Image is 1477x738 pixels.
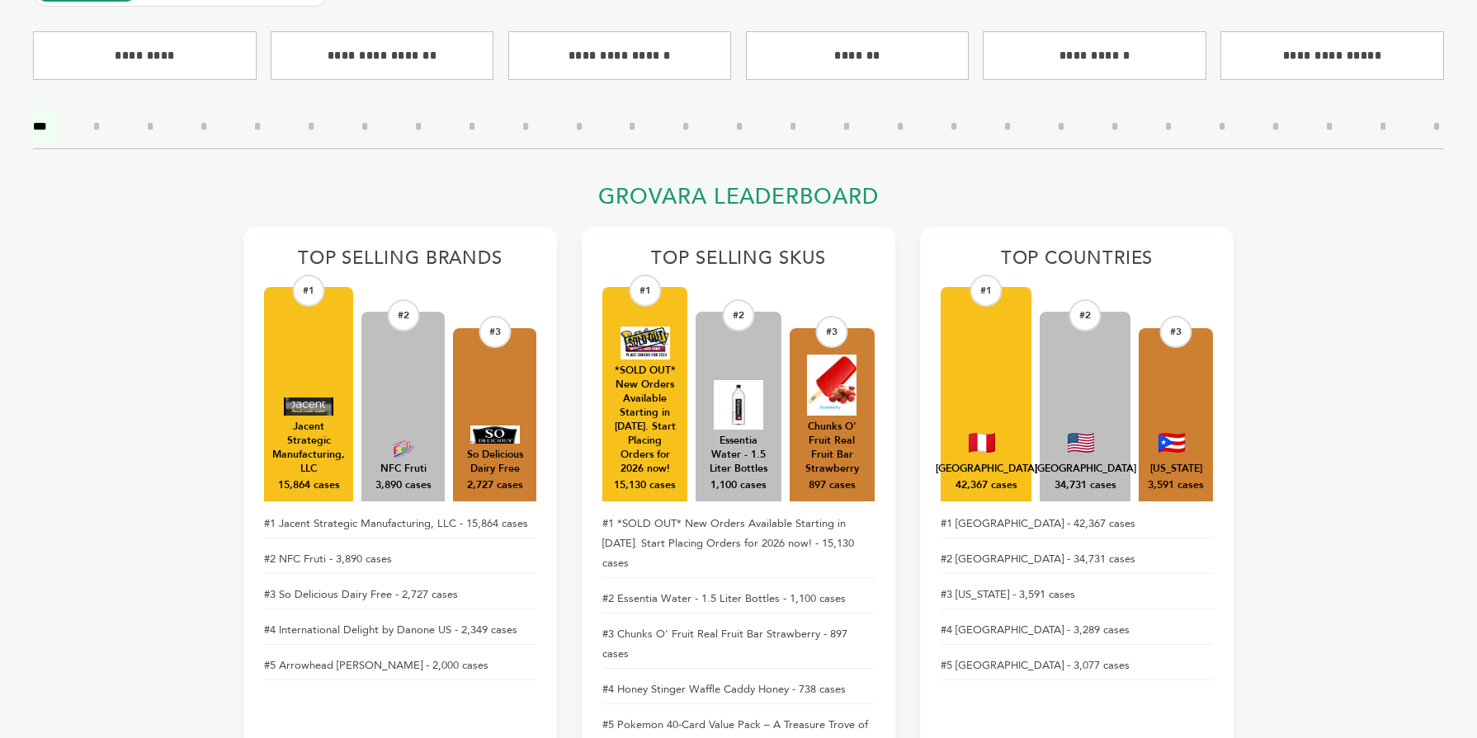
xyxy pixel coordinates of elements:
li: #2 [GEOGRAPHIC_DATA] - 34,731 cases [941,545,1213,574]
div: #1 [293,275,325,307]
div: *SOLD OUT* New Orders Available Starting in [DATE]. Start Placing Orders for 2026 now! [611,364,679,477]
div: 897 cases [809,478,856,493]
div: #1 [970,275,1003,307]
img: Chunks O' Fruit Real Fruit Bar Strawberry [807,355,856,416]
img: Puerto Rico Flag [1158,433,1185,453]
li: #1 *SOLD OUT* New Orders Available Starting in [DATE]. Start Placing Orders for 2026 now! - 15,13... [602,510,875,578]
div: United States [1035,462,1136,476]
li: #4 Honey Stinger Waffle Caddy Honey - 738 cases [602,675,875,704]
div: Jacent Strategic Manufacturing, LLC [272,420,345,476]
div: 42,367 cases [956,478,1017,493]
div: 3,591 cases [1148,478,1204,493]
div: 15,864 cases [278,478,340,493]
img: NFC Fruti [379,440,428,458]
div: Puerto Rico [1150,462,1202,476]
div: #3 [1160,316,1192,348]
li: #3 [US_STATE] - 3,591 cases [941,581,1213,609]
li: #2 Essentia Water - 1.5 Liter Bottles - 1,100 cases [602,585,875,613]
li: #3 Chunks O' Fruit Real Fruit Bar Strawberry - 897 cases [602,620,875,669]
div: Peru [936,462,1037,476]
div: #2 [722,299,754,331]
li: #1 Jacent Strategic Manufacturing, LLC - 15,864 cases [264,510,536,538]
li: #3 So Delicious Dairy Free - 2,727 cases [264,581,536,609]
div: 34,731 cases [1055,478,1116,493]
h2: Top Countries [941,247,1213,279]
h2: Top Selling SKUs [602,247,875,279]
div: #1 [629,275,661,307]
div: NFC Fruti [380,462,427,476]
li: #5 [GEOGRAPHIC_DATA] - 3,077 cases [941,651,1213,680]
div: #2 [1069,299,1102,331]
div: 1,100 cases [710,478,767,493]
div: Chunks O' Fruit Real Fruit Bar Strawberry [798,420,866,476]
img: Jacent Strategic Manufacturing, LLC [284,397,333,416]
img: Essentia Water - 1.5 Liter Bottles [714,380,763,430]
div: So Delicious Dairy Free [461,448,528,476]
li: #2 NFC Fruti - 3,890 cases [264,545,536,574]
li: #1 [GEOGRAPHIC_DATA] - 42,367 cases [941,510,1213,538]
li: #5 Arrowhead [PERSON_NAME] - 2,000 cases [264,651,536,680]
div: 2,727 cases [467,478,523,493]
div: 3,890 cases [375,478,432,493]
div: Essentia Water - 1.5 Liter Bottles [704,434,772,476]
div: #3 [479,316,511,348]
img: Peru Flag [969,433,995,453]
h2: Top Selling Brands [264,247,536,279]
h2: Grovara Leaderboard [243,184,1234,219]
img: So Delicious Dairy Free [470,425,520,444]
div: #2 [387,299,419,331]
img: *SOLD OUT* New Orders Available Starting in 2026. Start Placing Orders for 2026 now! [621,327,670,360]
li: #4 [GEOGRAPHIC_DATA] - 3,289 cases [941,616,1213,645]
div: 15,130 cases [614,478,676,493]
img: United States Flag [1068,433,1094,453]
div: #3 [816,316,848,348]
li: #4 International Delight by Danone US - 2,349 cases [264,616,536,645]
